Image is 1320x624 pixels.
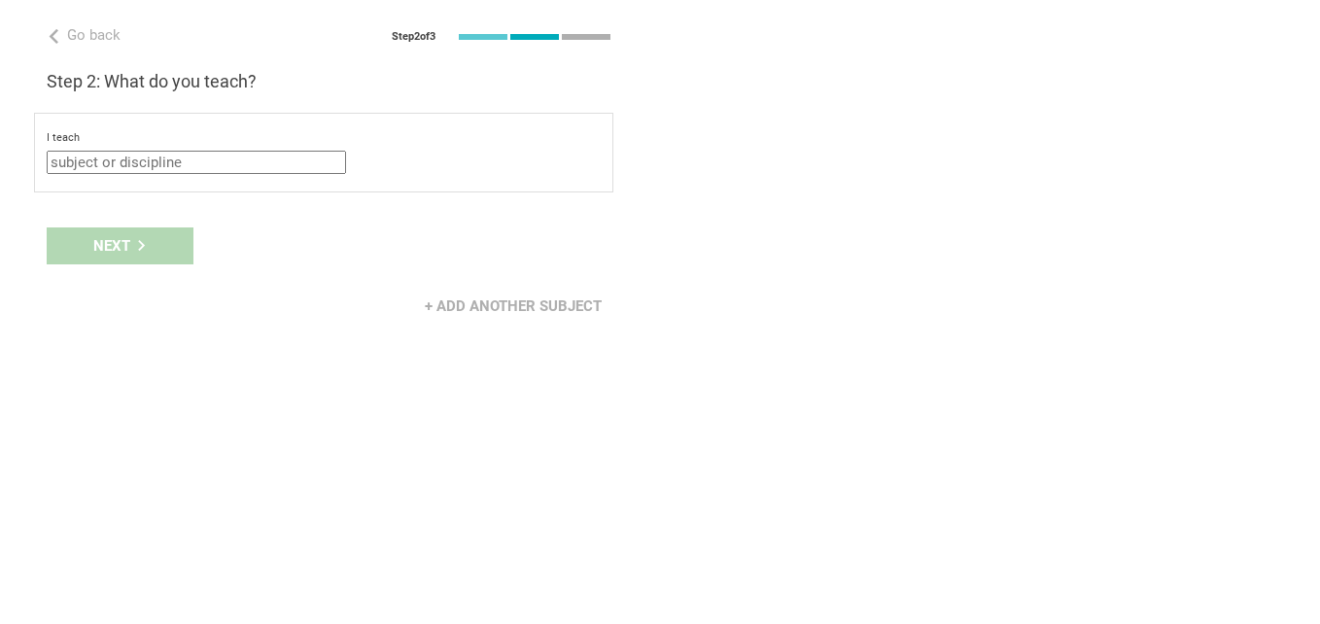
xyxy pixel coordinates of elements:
[413,288,613,325] div: + Add another subject
[392,30,435,44] div: Step 2 of 3
[47,151,346,174] input: subject or discipline
[47,70,613,93] h3: Step 2: What do you teach?
[47,131,601,145] div: I teach
[67,26,121,44] span: Go back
